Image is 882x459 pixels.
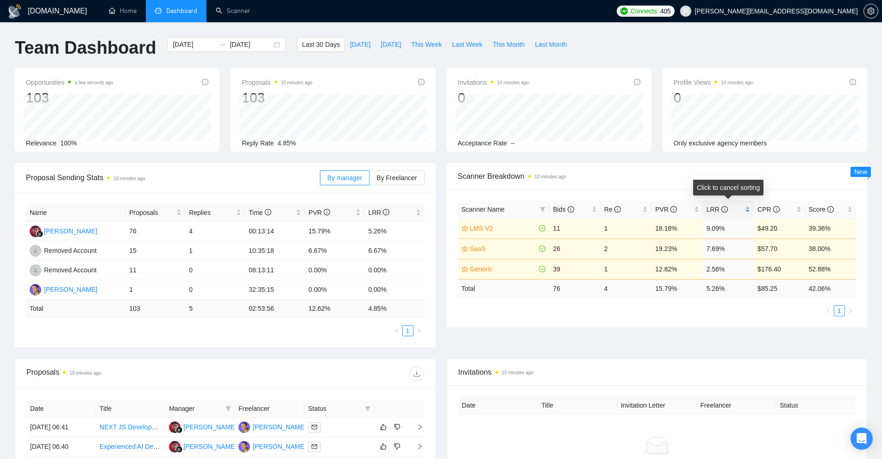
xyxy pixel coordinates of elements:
span: Invitations [458,77,529,88]
span: Bids [553,206,574,213]
span: info-circle [721,206,728,213]
span: Connects: [631,6,658,16]
button: left [823,305,834,316]
span: 100% [60,139,77,147]
span: right [416,328,422,333]
div: [PERSON_NAME] [253,441,306,452]
span: Relevance [26,139,56,147]
td: 02:53:56 [245,300,305,318]
span: filter [225,406,231,411]
th: Freelancer [235,400,304,418]
span: info-circle [418,79,425,85]
td: NEXT JS Developers with Facebook/Meta Ads API & Marketing API Experience Wanted [96,418,165,437]
div: Proposals [26,366,225,381]
span: info-circle [850,79,856,85]
span: By Freelancer [376,174,417,182]
button: Last 30 Days [297,37,345,52]
img: gigradar-bm.png [176,446,182,453]
td: 7.69% [703,239,754,259]
span: check-circle [539,266,545,272]
button: dislike [392,441,403,452]
a: NEXT JS Developers with Facebook/Meta Ads API & Marketing API Experience Wanted [100,423,351,431]
img: EG [30,226,41,237]
div: [PERSON_NAME] [183,422,237,432]
td: 42.06 % [805,279,856,297]
td: 6.67% [305,241,364,261]
span: setting [864,7,878,15]
td: 26 [549,239,600,259]
td: $ 85.25 [754,279,805,297]
span: LRR [368,209,389,216]
time: 10 minutes ago [721,80,752,85]
a: EG[PERSON_NAME] [169,423,237,430]
time: 10 minutes ago [502,370,533,375]
th: Date [458,396,538,415]
td: 4.85 % [364,300,424,318]
td: 12.82% [651,259,702,279]
span: crown [462,266,468,272]
td: 15 [125,241,185,261]
td: 39 [549,259,600,279]
span: info-circle [324,209,330,215]
td: Experienced AI Developers Wanted [96,437,165,457]
img: EG [169,421,181,433]
span: Reply Rate [242,139,274,147]
a: setting [863,7,878,15]
span: [DATE] [350,39,370,50]
button: left [391,325,402,336]
span: info-circle [265,209,271,215]
span: info-circle [202,79,208,85]
button: dislike [392,421,403,433]
td: [DATE] 06:41 [26,418,96,437]
span: PVR [308,209,330,216]
td: 2 [601,239,651,259]
input: End date [230,39,272,50]
span: dislike [394,443,400,450]
img: gigradar-bm.png [176,427,182,433]
span: info-circle [670,206,677,213]
span: to [219,41,226,48]
div: Removed Account [44,245,97,256]
button: setting [863,4,878,19]
th: Status [776,396,856,415]
time: 10 minutes ago [113,176,145,181]
div: [PERSON_NAME] [44,226,97,236]
td: 9.09% [703,218,754,239]
td: [DATE] 06:40 [26,437,96,457]
a: searchScanner [216,7,250,15]
span: Replies [189,207,234,218]
th: Invitation Letter [617,396,697,415]
span: Scanner Breakdown [458,170,857,182]
time: 10 minutes ago [535,174,566,179]
th: Name [26,204,125,222]
span: filter [540,207,545,212]
td: 0.00% [305,261,364,280]
h1: Team Dashboard [15,37,156,59]
td: 0.00% [305,280,364,300]
span: filter [363,402,372,415]
span: filter [538,202,547,216]
span: Dashboard [166,7,197,15]
td: 11 [125,261,185,280]
span: filter [365,406,370,411]
li: 1 [402,325,413,336]
div: 0 [674,89,753,107]
span: Score [809,206,834,213]
button: Last Week [447,37,488,52]
a: BS[PERSON_NAME] [238,423,306,430]
div: 103 [242,89,313,107]
span: filter [224,402,233,415]
td: 15.79 % [651,279,702,297]
img: gigradar-bm.png [37,231,43,237]
a: Generic [470,264,538,274]
button: This Month [488,37,530,52]
div: Open Intercom Messenger [851,428,873,450]
img: EG [169,441,181,453]
a: 1 [403,326,413,336]
span: Opportunities [26,77,113,88]
td: 19.23% [651,239,702,259]
div: 0 [458,89,529,107]
td: 00:13:14 [245,222,305,241]
th: Proposals [125,204,185,222]
li: Next Page [413,325,425,336]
